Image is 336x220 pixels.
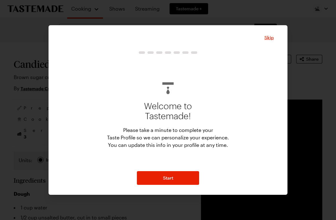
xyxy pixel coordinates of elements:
button: Close [264,35,274,41]
span: Skip [264,35,274,41]
p: Please take a minute to complete your Taste Profile so we can personalize your experience. You ca... [107,126,229,149]
span: Start [163,175,173,181]
p: Welcome to Tastemade! [144,101,192,121]
button: NextStepButton [137,171,199,185]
